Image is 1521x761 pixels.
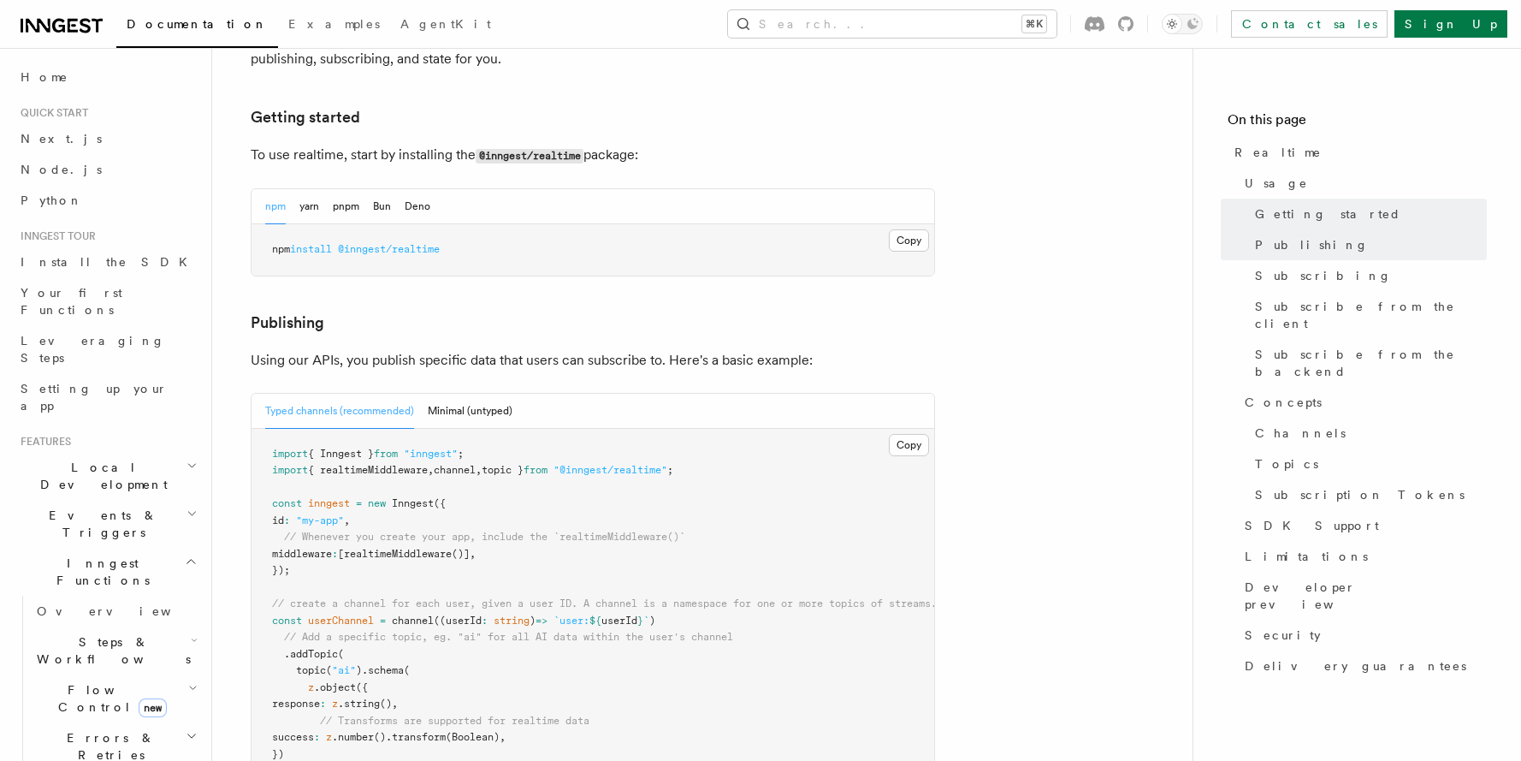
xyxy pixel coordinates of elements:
[374,731,386,743] span: ()
[308,497,350,509] span: inngest
[1238,620,1487,651] a: Security
[14,459,186,493] span: Local Development
[30,675,201,722] button: Flow Controlnew
[356,497,362,509] span: =
[404,448,458,460] span: "inngest"
[21,334,165,365] span: Leveraging Steps
[1245,657,1466,675] span: Delivery guarantees
[278,5,390,46] a: Examples
[338,243,440,255] span: @inngest/realtime
[14,247,201,277] a: Install the SDK
[649,615,655,627] span: )
[1248,418,1487,449] a: Channels
[434,615,482,627] span: ((userId
[37,604,213,618] span: Overview
[30,627,201,675] button: Steps & Workflows
[1234,144,1322,161] span: Realtime
[265,189,286,224] button: npm
[476,464,482,476] span: ,
[251,311,324,335] a: Publishing
[1245,579,1487,613] span: Developer preview
[500,731,506,743] span: ,
[320,698,326,710] span: :
[452,548,470,560] span: ()]
[386,731,446,743] span: .transform
[338,698,380,710] span: .string
[272,698,320,710] span: response
[272,448,308,460] span: import
[296,664,326,676] span: topic
[308,464,428,476] span: { realtimeMiddleware
[1248,339,1487,387] a: Subscribe from the backend
[889,434,929,456] button: Copy
[251,143,935,168] p: To use realtime, start by installing the package:
[272,598,937,609] span: // create a channel for each user, given a user ID. A channel is a namespace for one or more topi...
[637,615,643,627] span: }
[1238,541,1487,572] a: Limitations
[14,229,96,243] span: Inngest tour
[314,681,356,693] span: .object
[392,497,434,509] span: Inngest
[272,564,290,576] span: });
[272,497,302,509] span: const
[14,154,201,185] a: Node.js
[14,106,88,120] span: Quick start
[308,448,374,460] span: { Inngest }
[299,189,319,224] button: yarn
[1248,199,1487,229] a: Getting started
[320,715,589,727] span: // Transforms are supported for realtime data
[1248,260,1487,291] a: Subscribing
[356,681,368,693] span: ({
[380,615,386,627] span: =
[251,105,360,129] a: Getting started
[434,497,446,509] span: ({
[476,149,583,163] code: @inngest/realtime
[333,189,359,224] button: pnpm
[1255,486,1465,503] span: Subscription Tokens
[21,163,102,176] span: Node.js
[494,615,530,627] span: string
[1238,651,1487,681] a: Delivery guarantees
[1248,479,1487,510] a: Subscription Tokens
[14,123,201,154] a: Next.js
[332,664,356,676] span: "ai"
[1248,291,1487,339] a: Subscribe from the client
[643,615,649,627] span: `
[1245,175,1308,192] span: Usage
[368,497,386,509] span: new
[524,464,547,476] span: from
[14,555,185,589] span: Inngest Functions
[314,731,320,743] span: :
[362,664,404,676] span: .schema
[1245,394,1322,411] span: Concepts
[1248,449,1487,479] a: Topics
[272,615,302,627] span: const
[1248,229,1487,260] a: Publishing
[1238,572,1487,620] a: Developer preview
[380,698,392,710] span: ()
[889,229,929,252] button: Copy
[284,631,733,643] span: // Add a specific topic, eg. "ai" for all AI data within the user's channel
[1238,510,1487,541] a: SDK Support
[284,514,290,526] span: :
[1394,10,1507,38] a: Sign Up
[30,681,188,716] span: Flow Control
[296,514,344,526] span: "my-app"
[428,394,512,429] button: Minimal (untyped)
[1255,298,1487,332] span: Subscribe from the client
[589,615,601,627] span: ${
[1255,455,1318,473] span: Topics
[21,193,83,207] span: Python
[251,348,935,372] p: Using our APIs, you publish specific data that users can subscribe to. Here's a basic example:
[1255,346,1487,380] span: Subscribe from the backend
[1022,15,1046,33] kbd: ⌘K
[728,10,1056,38] button: Search...⌘K
[392,615,434,627] span: channel
[288,17,380,31] span: Examples
[116,5,278,48] a: Documentation
[1255,236,1369,253] span: Publishing
[404,664,410,676] span: (
[428,464,434,476] span: ,
[21,68,68,86] span: Home
[1231,10,1388,38] a: Contact sales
